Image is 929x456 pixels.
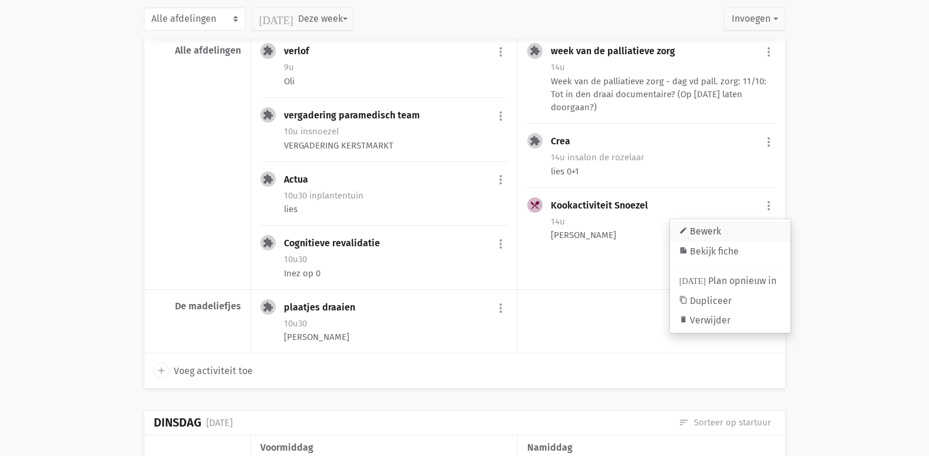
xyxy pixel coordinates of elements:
[679,417,689,428] i: sort
[206,415,233,431] div: [DATE]
[551,200,657,212] div: Kookactiviteit Snoezel
[284,331,508,343] div: [PERSON_NAME]
[154,45,241,57] div: Alle afdelingen
[284,302,365,313] div: plaatjes draaien
[551,229,775,242] div: [PERSON_NAME]
[679,276,706,284] i: [DATE]
[527,440,775,455] div: namiddag
[551,216,565,227] span: 14u
[679,295,687,303] i: content_copy
[670,310,791,331] a: Verwijder
[284,254,307,265] span: 10u30
[154,363,253,378] a: add Voeg activiteit toe
[263,302,273,312] i: extension
[284,45,319,57] div: verlof
[670,222,791,242] a: Bewerk
[259,14,293,24] i: [DATE]
[724,7,785,31] button: Invoegen
[284,318,307,329] span: 10u30
[284,203,508,216] div: lies
[567,152,644,163] span: salon de rozelaar
[551,62,565,72] span: 14u
[263,110,273,120] i: extension
[551,165,775,178] div: lies 0+1
[252,7,353,31] button: Deze week
[309,190,317,201] span: in
[679,416,771,429] a: Sorteer op startuur
[260,440,508,455] div: voormiddag
[156,365,167,376] i: add
[567,152,575,163] span: in
[551,45,685,57] div: week van de palliatieve zorg
[670,271,791,291] a: Plan opnieuw in
[679,226,687,234] i: edit
[670,241,791,261] a: Bekijk fiche
[300,126,308,137] span: in
[300,126,339,137] span: snoezel
[174,364,253,379] span: Voeg activiteit toe
[284,62,294,72] span: 9u
[551,136,580,147] div: Crea
[284,237,389,249] div: Cognitieve revalidatie
[284,267,508,280] div: Inez op 0
[679,246,687,254] i: summarize
[551,152,565,163] span: 14u
[551,75,775,114] div: Week van de palliatieve zorg - dag vd pall. zorg: 11/10: Tot in den draai documentaire? (Op [DATE...
[530,136,540,146] i: extension
[263,237,273,248] i: extension
[530,200,540,210] i: local_dining
[284,110,429,121] div: vergadering paramedisch team
[263,174,273,184] i: extension
[670,290,791,310] a: Dupliceer
[530,45,540,56] i: extension
[679,315,687,323] i: delete
[284,126,298,137] span: 10u
[284,190,307,201] span: 10u30
[154,300,241,312] div: De madeliefjes
[154,416,201,429] div: Dinsdag
[309,190,363,201] span: plantentuin
[284,75,508,88] div: Oli
[263,45,273,56] i: extension
[284,174,318,186] div: Actua
[284,139,508,152] div: VERGADERING KERSTMARKT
